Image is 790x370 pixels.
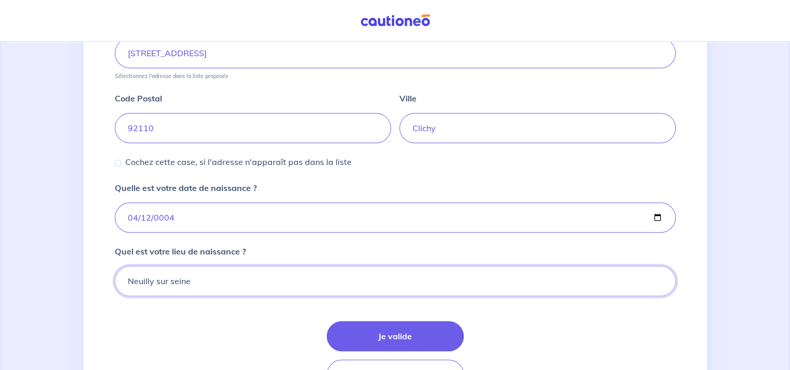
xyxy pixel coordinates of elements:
[115,266,676,296] input: Lille
[115,182,257,194] p: Quelle est votre date de naissance ?
[115,92,162,105] p: Code Postal
[115,202,676,233] input: birthdate.placeholder
[115,113,391,143] input: Ex: 59000
[356,14,434,27] img: Cautioneo
[399,113,676,143] input: Ex: Lille
[115,72,229,80] p: Sélectionnez l'adresse dans la liste proposée
[125,156,352,168] p: Cochez cette case, si l'adresse n'apparaît pas dans la liste
[327,321,464,351] button: Je valide
[115,245,246,258] p: Quel est votre lieu de naissance ?
[399,92,417,105] p: Ville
